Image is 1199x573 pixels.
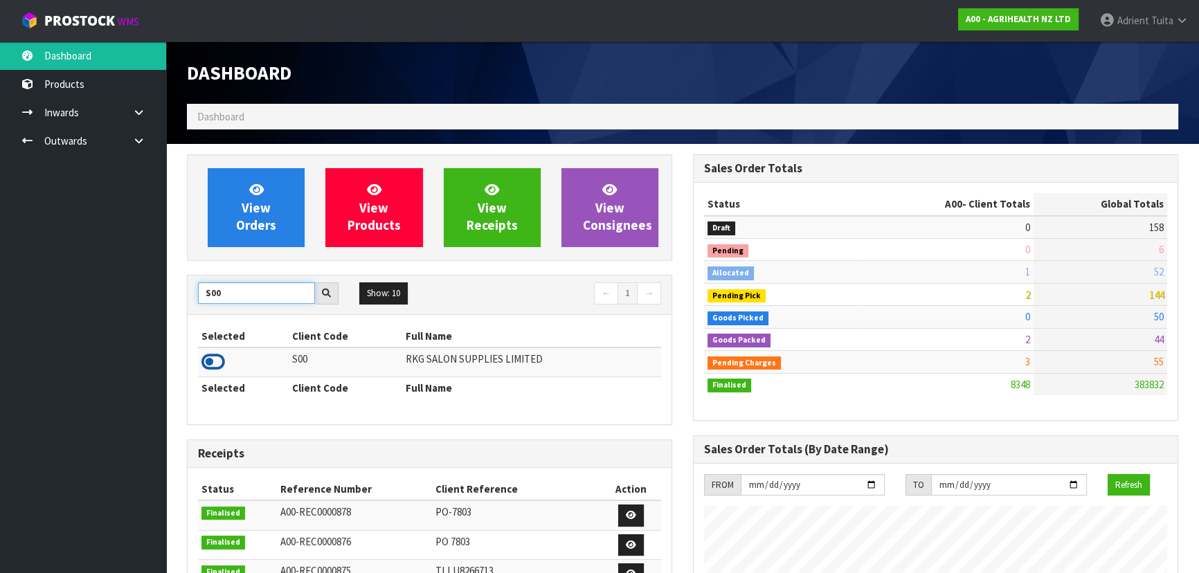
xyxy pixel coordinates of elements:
span: 44 [1154,333,1164,346]
div: TO [905,474,931,496]
span: View Consignees [583,181,652,233]
a: ViewProducts [325,168,422,247]
th: Status [704,193,857,215]
img: cube-alt.png [21,12,38,29]
th: Full Name [402,377,661,399]
th: Action [601,478,661,500]
span: PO-7803 [435,505,471,518]
span: 3 [1025,355,1030,368]
span: 144 [1149,288,1164,301]
input: Search clients [198,282,315,304]
th: Global Totals [1034,193,1167,215]
th: Client Reference [432,478,601,500]
span: 50 [1154,310,1164,323]
nav: Page navigation [440,282,662,307]
span: A00-REC0000876 [280,535,351,548]
h3: Sales Order Totals (By Date Range) [704,443,1167,456]
span: Pending Pick [707,289,766,303]
span: 383832 [1135,378,1164,391]
a: ← [594,282,618,304]
span: 158 [1149,221,1164,234]
span: View Products [348,181,401,233]
span: Goods Picked [707,311,768,325]
th: - Client Totals [857,193,1034,215]
span: 2 [1025,288,1030,301]
th: Selected [198,325,289,347]
span: 6 [1159,243,1164,256]
a: ViewOrders [208,168,305,247]
strong: A00 - AGRIHEALTH NZ LTD [966,13,1071,25]
span: 0 [1025,243,1030,256]
td: RKG SALON SUPPLIES LIMITED [402,347,661,377]
th: Selected [198,377,289,399]
h3: Sales Order Totals [704,162,1167,175]
span: Draft [707,221,735,235]
span: PO 7803 [435,535,470,548]
span: Allocated [707,266,754,280]
span: Dashboard [197,110,244,123]
a: 1 [617,282,638,304]
span: Goods Packed [707,334,770,347]
span: View Receipts [467,181,518,233]
td: S00 [289,347,402,377]
span: Finalised [201,507,245,520]
span: Finalised [707,379,751,392]
th: Reference Number [277,478,432,500]
a: → [637,282,661,304]
small: WMS [118,15,139,28]
span: 0 [1025,310,1030,323]
div: FROM [704,474,741,496]
button: Show: 10 [359,282,408,304]
span: Tuita [1151,14,1173,27]
th: Client Code [289,377,402,399]
span: 1 [1025,265,1030,278]
span: A00-REC0000878 [280,505,351,518]
a: ViewConsignees [561,168,658,247]
span: 2 [1025,333,1030,346]
span: 8348 [1011,378,1030,391]
span: 55 [1154,355,1164,368]
span: ProStock [44,12,115,30]
span: 0 [1025,221,1030,234]
th: Client Code [289,325,402,347]
span: 52 [1154,265,1164,278]
a: ViewReceipts [444,168,541,247]
button: Refresh [1108,474,1150,496]
a: A00 - AGRIHEALTH NZ LTD [958,8,1079,30]
span: Adrient [1117,14,1149,27]
h3: Receipts [198,447,661,460]
span: A00 [945,197,962,210]
span: View Orders [236,181,276,233]
th: Full Name [402,325,661,347]
span: Dashboard [187,61,291,84]
span: Pending Charges [707,356,781,370]
span: Pending [707,244,748,258]
th: Status [198,478,277,500]
span: Finalised [201,536,245,549]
